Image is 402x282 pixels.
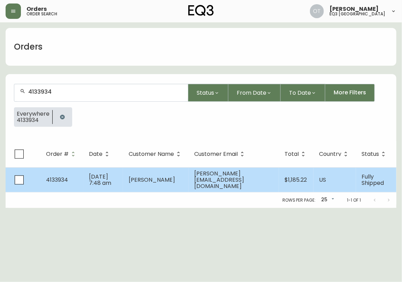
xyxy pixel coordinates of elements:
[28,88,182,95] input: Search
[285,152,299,156] span: Total
[194,169,244,190] span: [PERSON_NAME][EMAIL_ADDRESS][DOMAIN_NAME]
[46,151,78,157] span: Order #
[197,88,214,97] span: Status
[46,152,69,156] span: Order #
[26,12,57,16] h5: order search
[89,173,111,187] span: [DATE] 7:48 am
[318,194,336,206] div: 25
[289,88,311,97] span: To Date
[285,151,308,157] span: Total
[17,111,50,117] span: Everywhere
[362,151,388,157] span: Status
[14,41,43,53] h1: Orders
[329,12,385,16] h5: eq3 [GEOGRAPHIC_DATA]
[362,173,384,187] span: Fully Shipped
[334,89,366,96] span: More Filters
[362,152,379,156] span: Status
[281,84,325,102] button: To Date
[282,197,316,203] p: Rows per page:
[319,152,341,156] span: Country
[129,152,174,156] span: Customer Name
[188,5,214,16] img: logo
[17,117,50,123] span: 4133934
[89,151,112,157] span: Date
[325,84,375,102] button: More Filters
[129,151,183,157] span: Customer Name
[188,84,228,102] button: Status
[129,176,175,184] span: [PERSON_NAME]
[347,197,361,203] p: 1-1 of 1
[237,88,266,97] span: From Date
[329,6,379,12] span: [PERSON_NAME]
[194,152,238,156] span: Customer Email
[46,176,68,184] span: 4133934
[89,152,103,156] span: Date
[285,176,307,184] span: $1,185.22
[228,84,281,102] button: From Date
[319,151,350,157] span: Country
[26,6,47,12] span: Orders
[194,151,247,157] span: Customer Email
[310,4,324,18] img: 5d4d18d254ded55077432b49c4cb2919
[319,176,326,184] span: US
